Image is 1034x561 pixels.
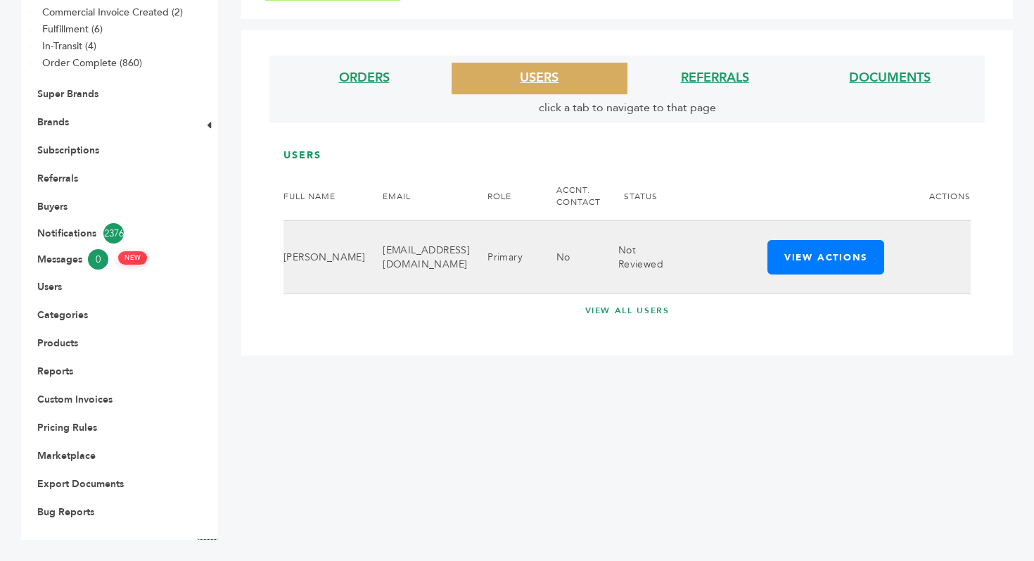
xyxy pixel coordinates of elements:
a: Marketplace [37,449,96,462]
th: EMAIL [365,172,470,220]
a: Messages0 NEW [37,249,181,270]
th: ACCNT. CONTACT [539,172,601,220]
a: Referrals [37,172,78,185]
a: Pricing Rules [37,421,97,434]
span: NEW [118,251,147,265]
a: Notifications2376 [37,223,181,244]
a: Bug Reports [37,505,94,519]
a: Reports [37,365,73,378]
th: STATUS [601,172,663,220]
a: ORDERS [339,69,390,87]
a: REFERRALS [681,69,749,87]
a: VIEW ALL USERS [283,305,971,317]
a: Categories [37,308,88,322]
th: ACTIONS [663,172,971,220]
td: [PERSON_NAME] [283,221,365,294]
a: Commercial Invoice Created (2) [42,6,183,19]
span: click a tab to navigate to that page [539,100,716,115]
button: View Actions [767,240,884,275]
a: In-Transit (4) [42,39,96,53]
span: 2376 [103,223,124,244]
a: DOCUMENTS [849,69,931,87]
span: 0 [88,249,108,270]
a: Brands [37,115,69,129]
a: Super Brands [37,87,98,101]
a: Fulfillment (6) [42,23,103,36]
a: Export Documents [37,477,124,491]
td: No [539,221,601,294]
a: Subscriptions [37,144,99,157]
td: Primary [470,221,539,294]
td: [EMAIL_ADDRESS][DOMAIN_NAME] [365,221,470,294]
a: Users [37,280,62,294]
a: Custom Invoices [37,393,113,406]
a: Order Complete (860) [42,56,142,70]
a: Buyers [37,200,68,213]
a: Products [37,336,78,350]
th: ROLE [470,172,539,220]
h3: USERS [283,149,971,173]
td: Not Reviewed [601,221,663,294]
th: FULL NAME [283,172,365,220]
a: USERS [520,69,559,87]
